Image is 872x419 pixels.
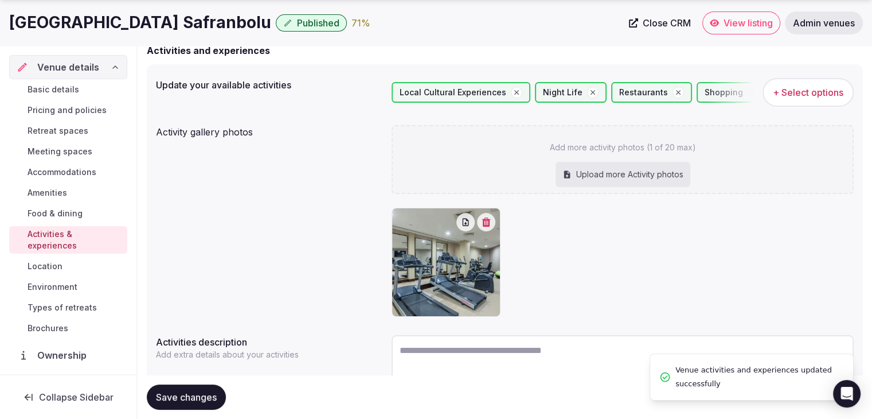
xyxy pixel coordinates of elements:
[37,60,99,74] span: Venue details
[697,82,767,103] div: Shopping
[9,258,127,274] a: Location
[28,146,92,157] span: Meeting spaces
[643,17,691,29] span: Close CRM
[9,164,127,180] a: Accommodations
[351,16,370,30] button: 71%
[9,300,127,316] a: Types of retreats
[773,86,843,99] span: + Select options
[535,82,607,103] div: Night Life
[550,142,696,153] p: Add more activity photos (1 of 20 max)
[147,44,270,57] h2: Activities and experiences
[9,102,127,118] a: Pricing and policies
[392,82,530,103] div: Local Cultural Experiences
[9,320,127,336] a: Brochures
[28,104,107,116] span: Pricing and policies
[9,82,127,98] a: Basic details
[762,78,854,107] button: + Select options
[9,143,127,160] a: Meeting spaces
[9,343,127,367] a: Ownership
[9,123,127,139] a: Retreat spaces
[675,363,844,391] span: Venue activities and experiences updated successfully
[156,121,382,139] div: Activity gallery photos
[622,11,698,34] a: Close CRM
[392,208,500,316] img: hilton-garden-inn-safranbolu-fitness-center-vw.webp
[9,279,127,295] a: Environment
[156,80,382,90] label: Update your available activities
[833,380,861,408] div: Open Intercom Messenger
[39,391,114,403] span: Collapse Sidebar
[9,205,127,222] a: Food & dining
[28,228,123,251] span: Activities & experiences
[556,162,690,187] div: Upload more Activity photos
[611,82,692,103] div: Restaurants
[9,372,127,396] a: Administration
[156,391,217,403] span: Save changes
[724,17,773,29] span: View listing
[28,125,88,137] span: Retreat spaces
[28,323,68,334] span: Brochures
[28,84,79,95] span: Basic details
[702,11,780,34] a: View listing
[156,337,382,347] label: Activities description
[37,348,91,362] span: Ownership
[147,385,226,410] button: Save changes
[28,302,97,313] span: Types of retreats
[28,281,77,293] span: Environment
[276,14,347,32] button: Published
[9,185,127,201] a: Amenities
[28,208,83,219] span: Food & dining
[351,16,370,30] div: 71 %
[156,349,303,360] p: Add extra details about your activities
[785,11,863,34] a: Admin venues
[9,226,127,254] a: Activities & experiences
[28,166,96,178] span: Accommodations
[793,17,855,29] span: Admin venues
[9,11,271,34] h1: [GEOGRAPHIC_DATA] Safranbolu
[297,17,339,29] span: Published
[28,261,62,272] span: Location
[9,385,127,410] button: Collapse Sidebar
[28,187,67,199] span: Amenities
